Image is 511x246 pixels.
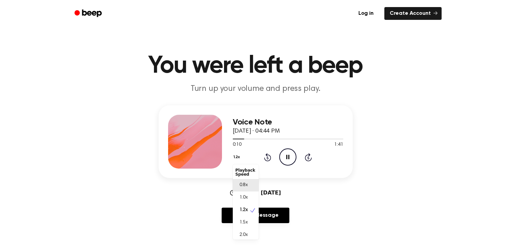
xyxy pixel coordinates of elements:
[233,164,259,240] div: 1.2x
[233,166,259,179] div: Playback Speed
[239,232,248,239] span: 2.0x
[239,207,248,214] span: 1.2x
[239,194,248,201] span: 1.0x
[239,182,248,189] span: 0.8x
[239,219,248,226] span: 1.5x
[233,151,243,163] button: 1.2x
